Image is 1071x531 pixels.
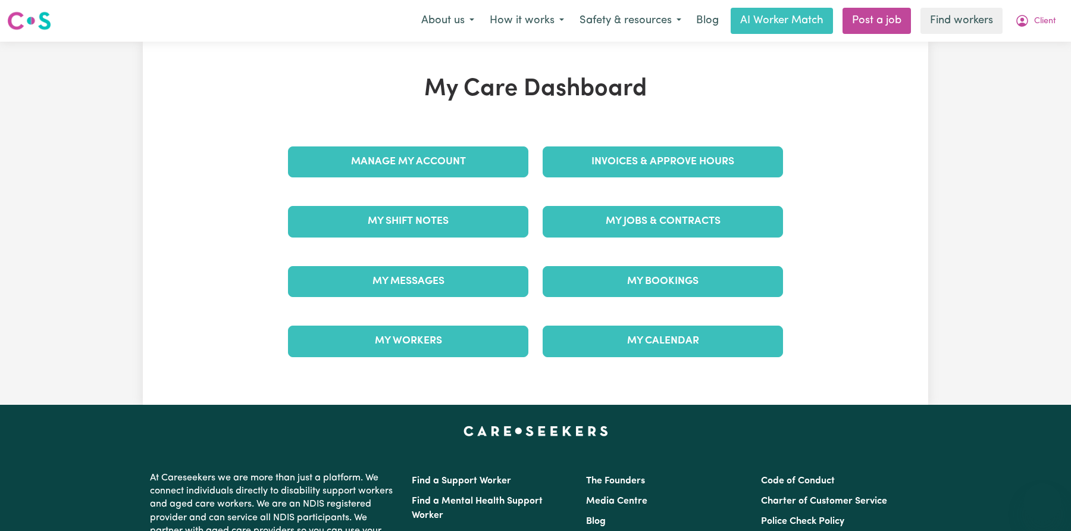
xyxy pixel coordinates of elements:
[1034,15,1056,28] span: Client
[761,496,887,506] a: Charter of Customer Service
[464,426,608,436] a: Careseekers home page
[543,326,783,357] a: My Calendar
[843,8,911,34] a: Post a job
[412,496,543,520] a: Find a Mental Health Support Worker
[731,8,833,34] a: AI Worker Match
[689,8,726,34] a: Blog
[586,517,606,526] a: Blog
[761,517,844,526] a: Police Check Policy
[288,266,528,297] a: My Messages
[1007,8,1064,33] button: My Account
[586,496,647,506] a: Media Centre
[288,206,528,237] a: My Shift Notes
[412,476,511,486] a: Find a Support Worker
[543,206,783,237] a: My Jobs & Contracts
[288,146,528,177] a: Manage My Account
[7,10,51,32] img: Careseekers logo
[572,8,689,33] button: Safety & resources
[482,8,572,33] button: How it works
[7,7,51,35] a: Careseekers logo
[288,326,528,357] a: My Workers
[414,8,482,33] button: About us
[543,146,783,177] a: Invoices & Approve Hours
[920,8,1003,34] a: Find workers
[281,75,790,104] h1: My Care Dashboard
[1023,483,1061,521] iframe: Button to launch messaging window
[761,476,835,486] a: Code of Conduct
[586,476,645,486] a: The Founders
[543,266,783,297] a: My Bookings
